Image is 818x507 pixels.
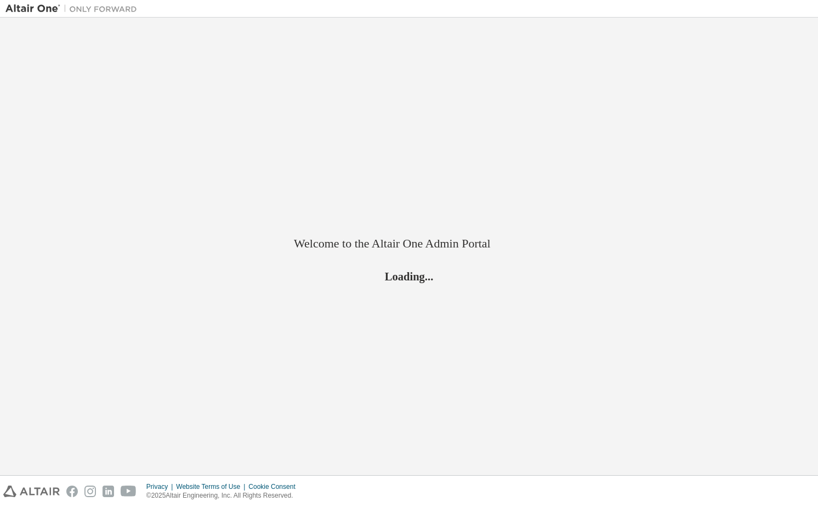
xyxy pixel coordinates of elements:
[146,491,302,500] p: © 2025 Altair Engineering, Inc. All Rights Reserved.
[146,482,176,491] div: Privacy
[103,486,114,497] img: linkedin.svg
[248,482,302,491] div: Cookie Consent
[84,486,96,497] img: instagram.svg
[66,486,78,497] img: facebook.svg
[121,486,137,497] img: youtube.svg
[176,482,248,491] div: Website Terms of Use
[294,236,524,251] h2: Welcome to the Altair One Admin Portal
[3,486,60,497] img: altair_logo.svg
[294,269,524,284] h2: Loading...
[5,3,143,14] img: Altair One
